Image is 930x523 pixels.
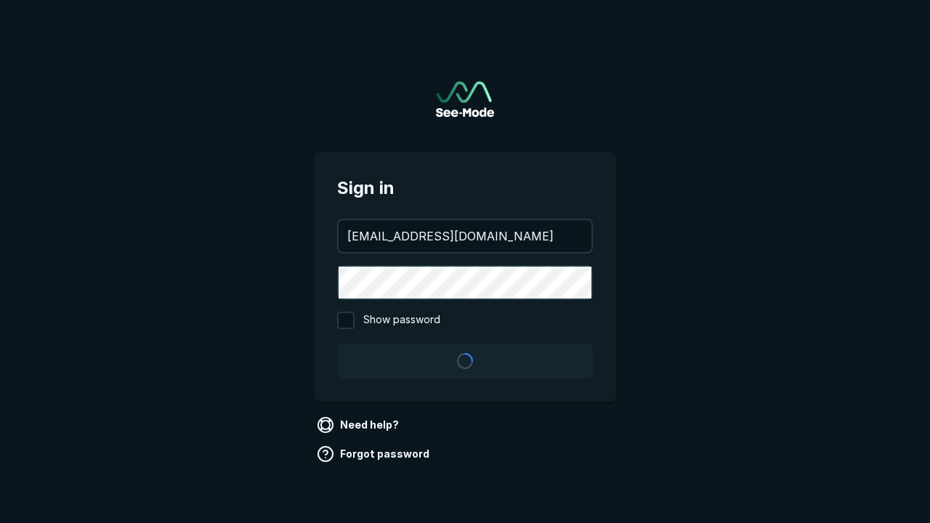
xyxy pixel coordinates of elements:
a: Go to sign in [436,81,494,117]
span: Sign in [337,175,593,201]
img: See-Mode Logo [436,81,494,117]
input: your@email.com [339,220,591,252]
a: Need help? [314,413,405,437]
a: Forgot password [314,442,435,466]
span: Show password [363,312,440,329]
